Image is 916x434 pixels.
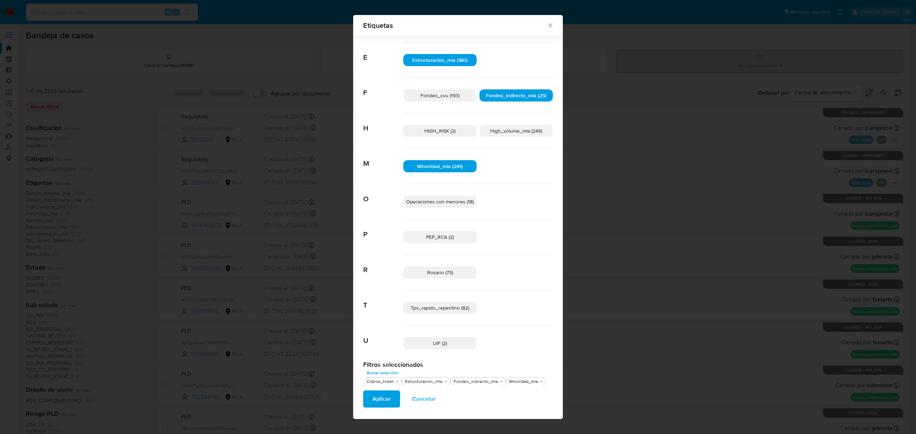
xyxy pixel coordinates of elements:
[363,220,403,239] span: P
[363,326,403,345] span: U
[427,269,453,276] span: Rosario (73)
[490,127,542,134] span: High_volume_mla (246)
[363,390,400,408] button: Aplicar
[372,391,391,407] span: Aplicar
[508,379,539,385] div: Minoridad_mla
[367,369,398,376] span: Borrar selección
[403,196,477,208] div: Operaciones con menores (18)
[412,391,435,407] span: Cancelar
[403,160,477,172] div: Minoridad_mla (241)
[452,379,499,385] div: Fondeo_indirecto_mla
[363,78,403,97] span: F
[412,56,468,64] span: Estructuracion_mla (180)
[363,113,403,133] span: H
[403,390,445,408] button: Cancelar
[403,125,477,137] div: HIGH_RISK (2)
[547,22,553,28] button: Cerrar
[363,184,403,203] span: O
[365,379,395,385] div: Cobros_ticket
[424,127,455,134] span: HIGH_RISK (2)
[363,290,403,310] span: T
[394,379,400,384] button: quitar Cobros_ticket
[539,379,544,384] button: quitar Minoridad_mla
[363,22,547,29] span: Etiquetas
[443,379,449,384] button: quitar Estructuracion_mla
[433,340,447,347] span: UIF (2)
[363,361,553,369] h2: Filtros seleccionados
[406,198,474,205] span: Operaciones con menores (18)
[426,233,454,241] span: PEP_RCA (2)
[403,54,477,66] div: Estructuracion_mla (180)
[417,163,463,170] span: Minoridad_mla (241)
[498,379,504,384] button: quitar Fondeo_indirecto_mla
[404,379,444,385] div: Estructuracion_mla
[403,231,477,243] div: PEP_RCA (2)
[486,92,546,99] span: Fondeo_indirecto_mla (25)
[479,125,553,137] div: High_volume_mla (246)
[363,43,403,62] span: E
[403,266,477,278] div: Rosario (73)
[403,302,477,314] div: Tpv_rapido_repentino (82)
[479,89,553,102] div: Fondeo_indirecto_mla (25)
[420,92,459,99] span: Fondeo_cvu (193)
[403,337,477,349] div: UIF (2)
[363,369,402,377] button: Borrar selección
[363,255,403,274] span: R
[403,89,477,102] div: Fondeo_cvu (193)
[411,304,469,311] span: Tpv_rapido_repentino (82)
[363,149,403,168] span: M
